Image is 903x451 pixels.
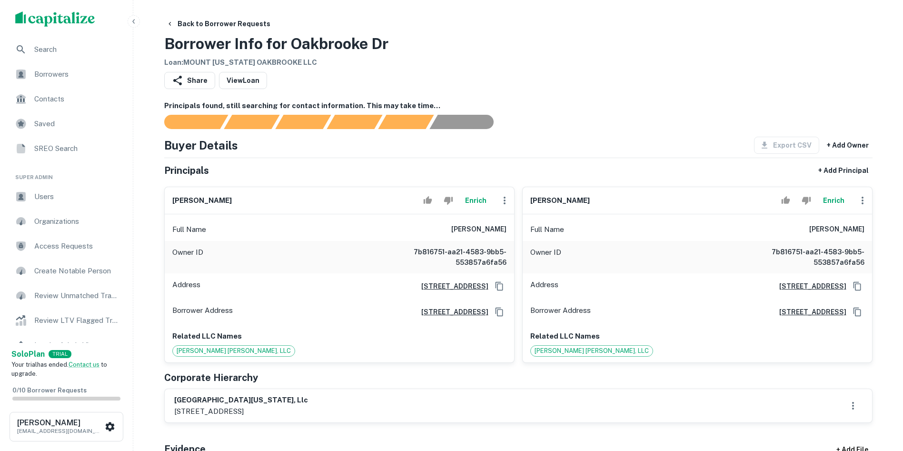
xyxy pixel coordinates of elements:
span: Review LTV Flagged Transactions [34,315,119,326]
iframe: Chat Widget [855,375,903,421]
span: Organizations [34,216,119,227]
span: Your trial has ended. to upgrade. [11,361,107,378]
button: Copy Address [850,279,864,293]
button: Accept [777,191,794,210]
span: 0 / 10 Borrower Requests [12,387,87,394]
button: Copy Address [850,305,864,319]
a: SREO Search [8,137,125,160]
a: [STREET_ADDRESS] [414,281,488,291]
p: Address [530,279,558,293]
p: Related LLC Names [530,331,864,342]
a: Contact us [69,361,99,368]
span: Lender Admin View [34,340,119,351]
span: Borrowers [34,69,119,80]
div: AI fulfillment process complete. [430,115,505,129]
div: Saved [8,112,125,135]
h6: [PERSON_NAME] [17,419,103,427]
h6: 7b816751-aa21-4583-9bb5-553857a6fa56 [750,247,864,268]
div: Sending borrower request to AI... [153,115,224,129]
span: [PERSON_NAME] [PERSON_NAME], LLC [531,346,653,356]
a: Search [8,38,125,61]
h6: [PERSON_NAME] [451,224,506,235]
p: [EMAIL_ADDRESS][DOMAIN_NAME] [17,427,103,435]
a: [STREET_ADDRESS] [772,307,846,317]
button: Copy Address [492,305,506,319]
a: Lender Admin View [8,334,125,357]
p: Full Name [172,224,206,235]
a: [STREET_ADDRESS] [414,307,488,317]
span: Review Unmatched Transactions [34,290,119,301]
h6: [PERSON_NAME] [172,195,232,206]
button: Accept [419,191,436,210]
button: Back to Borrower Requests [162,15,274,32]
p: Owner ID [530,247,561,268]
p: Borrower Address [172,305,233,319]
div: Documents found, AI parsing details... [275,115,331,129]
h3: Borrower Info for Oakbrooke Dr [164,32,388,55]
div: TRIAL [49,350,71,358]
p: [STREET_ADDRESS] [174,406,308,417]
h6: [PERSON_NAME] [530,195,590,206]
a: [STREET_ADDRESS] [772,281,846,291]
button: Reject [440,191,456,210]
p: Borrower Address [530,305,591,319]
a: Borrowers [8,63,125,86]
a: SoloPlan [11,349,45,360]
a: Create Notable Person [8,260,125,282]
span: Search [34,44,119,55]
h5: Principals [164,163,209,178]
span: Users [34,191,119,202]
span: Access Requests [34,241,119,252]
a: Access Requests [8,235,125,258]
h4: Buyer Details [164,137,238,154]
span: Saved [34,118,119,130]
button: Reject [798,191,814,210]
a: Review LTV Flagged Transactions [8,309,125,332]
button: + Add Principal [814,162,873,179]
h6: [PERSON_NAME] [809,224,864,235]
strong: Solo Plan [11,350,45,359]
a: Organizations [8,210,125,233]
button: Copy Address [492,279,506,293]
h6: Principals found, still searching for contact information. This may take time... [164,100,873,111]
a: Contacts [8,88,125,110]
a: Review Unmatched Transactions [8,284,125,307]
h6: 7b816751-aa21-4583-9bb5-553857a6fa56 [392,247,506,268]
h6: Loan : MOUNT [US_STATE] OAKBROOKE LLC [164,57,388,68]
a: ViewLoan [219,72,267,89]
button: + Add Owner [823,137,873,154]
button: Enrich [819,191,849,210]
p: Address [172,279,200,293]
li: Super Admin [8,162,125,185]
div: Your request is received and processing... [224,115,279,129]
p: Full Name [530,224,564,235]
p: Related LLC Names [172,331,506,342]
span: Create Notable Person [34,265,119,277]
button: Enrich [461,191,491,210]
span: [PERSON_NAME] [PERSON_NAME], LLC [173,346,295,356]
h5: Corporate Hierarchy [164,371,258,385]
div: Principals found, still searching for contact information. This may take time... [378,115,434,129]
a: Users [8,185,125,208]
img: capitalize-logo.png [15,11,95,27]
span: Contacts [34,93,119,105]
p: Owner ID [172,247,203,268]
button: Share [164,72,215,89]
h6: [GEOGRAPHIC_DATA][US_STATE], llc [174,395,308,406]
button: [PERSON_NAME][EMAIL_ADDRESS][DOMAIN_NAME] [10,412,123,441]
